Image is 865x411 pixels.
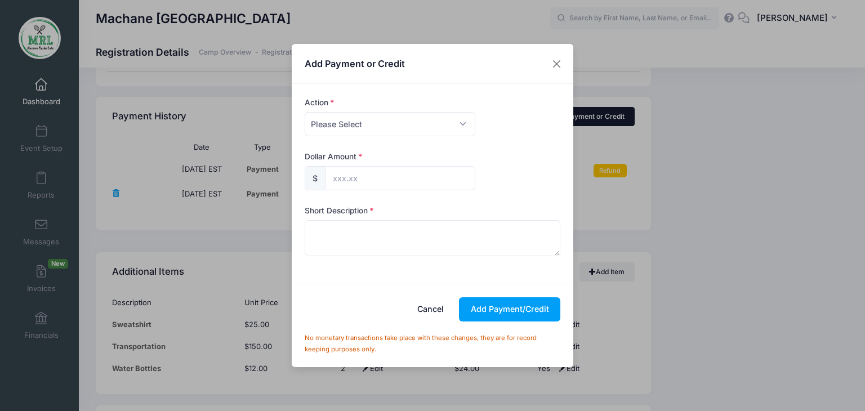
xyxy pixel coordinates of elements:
[305,151,363,162] label: Dollar Amount
[305,334,537,353] small: No monetary transactions take place with these changes, they are for record keeping purposes only.
[325,166,475,190] input: xxx.xx
[547,53,567,74] button: Close
[305,166,326,190] div: $
[305,205,374,216] label: Short Description
[459,297,560,321] button: Add Payment/Credit
[406,297,456,321] button: Cancel
[305,97,335,108] label: Action
[305,57,405,70] h4: Add Payment or Credit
